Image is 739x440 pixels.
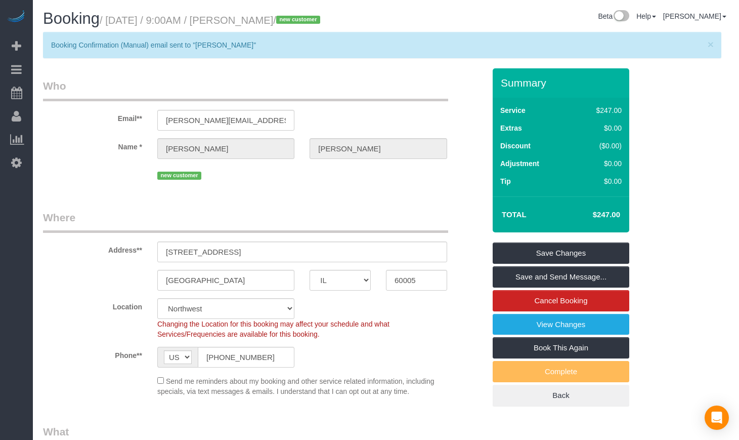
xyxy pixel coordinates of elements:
[500,123,522,133] label: Extras
[598,12,629,20] a: Beta
[500,105,526,115] label: Service
[43,78,448,101] legend: Who
[157,377,434,395] span: Send me reminders about my booking and other service related information, including specials, via...
[575,105,622,115] div: $247.00
[43,10,100,27] span: Booking
[708,38,714,50] span: ×
[613,10,629,23] img: New interface
[575,123,622,133] div: $0.00
[273,15,323,26] span: /
[493,337,629,358] a: Book This Again
[43,210,448,233] legend: Where
[310,138,447,159] input: Last Name*
[500,158,539,169] label: Adjustment
[575,141,622,151] div: ($0.00)
[157,320,389,338] span: Changing the Location for this booking may affect your schedule and what Services/Frequencies are...
[276,16,320,24] span: new customer
[562,211,620,219] h4: $247.00
[493,266,629,288] a: Save and Send Message...
[501,77,624,89] h3: Summary
[493,290,629,311] a: Cancel Booking
[100,15,323,26] small: / [DATE] / 9:00AM / [PERSON_NAME]
[51,40,703,50] p: Booking Confirmation (Manual) email sent to "[PERSON_NAME]"
[157,138,294,159] input: First Name**
[35,138,150,152] label: Name *
[493,243,629,264] a: Save Changes
[502,210,527,219] strong: Total
[663,12,726,20] a: [PERSON_NAME]
[500,141,531,151] label: Discount
[157,172,201,180] span: new customer
[575,158,622,169] div: $0.00
[636,12,656,20] a: Help
[6,10,26,24] img: Automaid Logo
[705,406,729,430] div: Open Intercom Messenger
[493,385,629,406] a: Back
[575,176,622,186] div: $0.00
[386,270,447,291] input: Zip Code**
[708,39,714,50] button: Close
[35,298,150,312] label: Location
[500,176,511,186] label: Tip
[493,314,629,335] a: View Changes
